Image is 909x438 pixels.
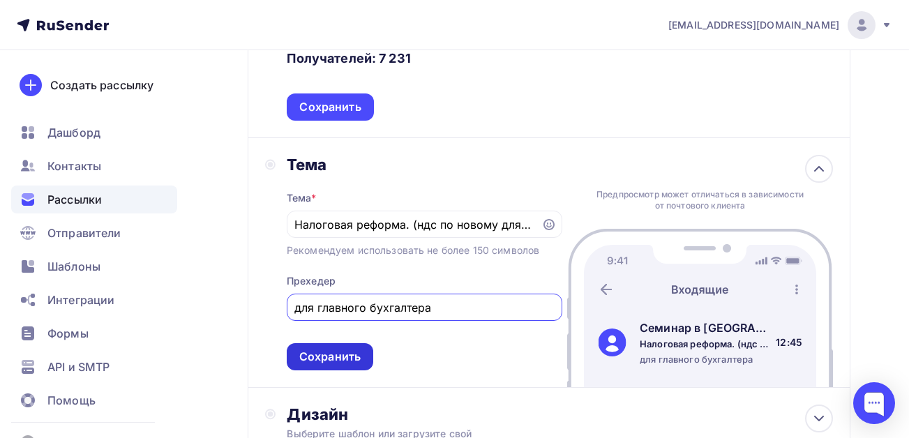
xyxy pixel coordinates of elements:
div: Налоговая реформа. (ндс по новому для всех, отмена льгот по страховым взн.) пройдет [DATE]. [640,338,771,350]
div: Рекомендуем использовать не более 150 символов [287,243,539,257]
div: Сохранить [299,99,361,115]
a: Шаблоны [11,252,177,280]
div: Семинар в [GEOGRAPHIC_DATA] [640,319,771,336]
span: Отправители [47,225,121,241]
span: Интеграции [47,292,114,308]
span: Помощь [47,392,96,409]
a: Рассылки [11,186,177,213]
div: Тема [287,191,317,205]
span: Формы [47,325,89,342]
div: 12:45 [776,335,802,349]
div: Создать рассылку [50,77,153,93]
div: для главного бухгалтера [640,353,771,365]
input: Укажите тему письма [294,216,533,233]
h4: Получателей: 7 231 [287,50,411,67]
a: [EMAIL_ADDRESS][DOMAIN_NAME] [668,11,892,39]
span: [EMAIL_ADDRESS][DOMAIN_NAME] [668,18,839,32]
span: Контакты [47,158,101,174]
div: Тема [287,155,562,174]
a: Формы [11,319,177,347]
a: Контакты [11,152,177,180]
div: Сохранить [299,349,361,365]
div: Дизайн [287,405,833,424]
span: Рассылки [47,191,102,208]
span: API и SMTP [47,358,110,375]
span: Дашборд [47,124,100,141]
span: Шаблоны [47,258,100,275]
div: Предпросмотр может отличаться в зависимости от почтового клиента [593,189,808,211]
div: Прехедер [287,274,336,288]
input: Текст, который будут видеть подписчики [294,299,554,316]
a: Дашборд [11,119,177,146]
a: Отправители [11,219,177,247]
